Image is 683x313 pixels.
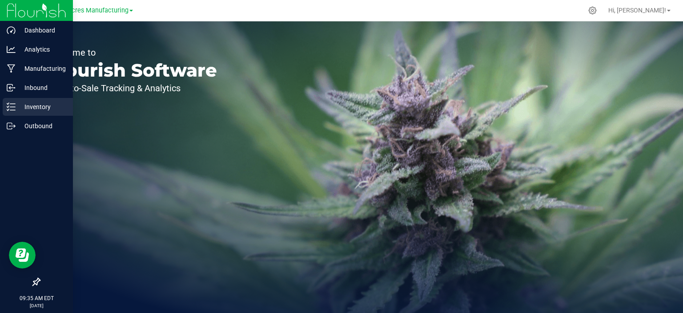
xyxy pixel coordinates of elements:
p: Outbound [16,121,69,131]
inline-svg: Inventory [7,102,16,111]
p: Seed-to-Sale Tracking & Analytics [48,84,217,93]
inline-svg: Dashboard [7,26,16,35]
inline-svg: Outbound [7,122,16,130]
p: Welcome to [48,48,217,57]
p: Manufacturing [16,63,69,74]
p: Inventory [16,102,69,112]
div: Manage settings [587,6,598,15]
p: Dashboard [16,25,69,36]
p: [DATE] [4,302,69,309]
p: Analytics [16,44,69,55]
inline-svg: Inbound [7,83,16,92]
p: 09:35 AM EDT [4,294,69,302]
inline-svg: Manufacturing [7,64,16,73]
inline-svg: Analytics [7,45,16,54]
p: Inbound [16,82,69,93]
iframe: Resource center [9,242,36,268]
span: Hi, [PERSON_NAME]! [608,7,666,14]
span: Green Acres Manufacturing [48,7,129,14]
p: Flourish Software [48,61,217,79]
